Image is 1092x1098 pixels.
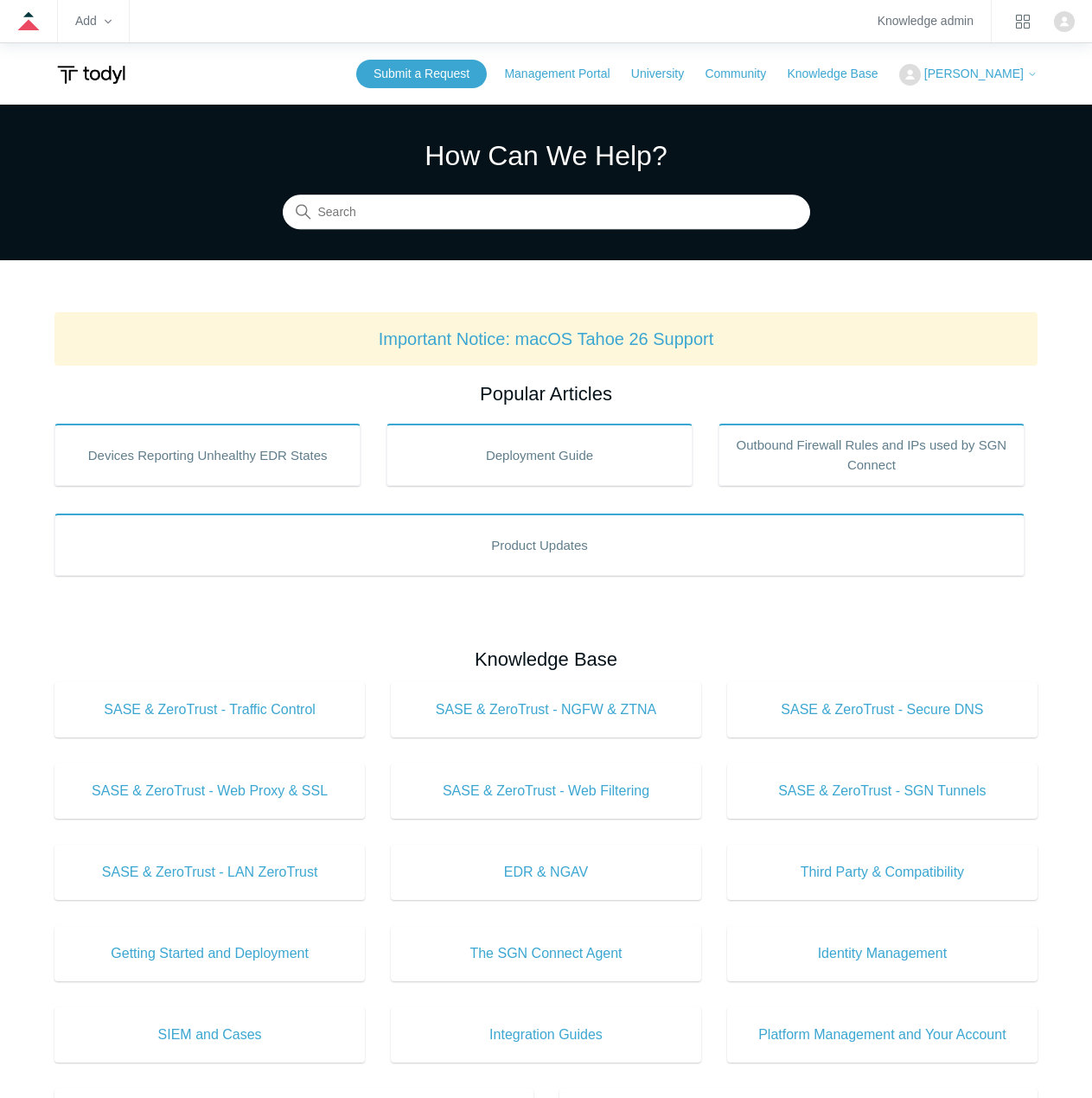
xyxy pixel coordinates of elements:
[417,781,675,801] span: SASE & ZeroTrust - Web Filtering
[80,943,339,964] span: Getting Started and Deployment
[727,763,1038,819] a: SASE & ZeroTrust - SGN Tunnels
[924,67,1024,80] span: [PERSON_NAME]
[391,845,701,900] a: EDR & NGAV
[54,424,361,486] a: Devices Reporting Unhealthy EDR States
[727,926,1038,981] a: Identity Management
[727,682,1038,737] a: SASE & ZeroTrust - Secure DNS
[356,60,487,88] a: Submit a Request
[80,1025,339,1045] span: SIEM and Cases
[504,65,627,83] a: Management Portal
[417,862,675,883] span: EDR & NGAV
[753,781,1012,801] span: SASE & ZeroTrust - SGN Tunnels
[878,16,974,26] a: Knowledge admin
[631,65,701,83] a: University
[727,1007,1038,1063] a: Platform Management and Your Account
[54,682,365,737] a: SASE & ZeroTrust - Traffic Control
[391,1007,701,1063] a: Integration Guides
[417,943,675,964] span: The SGN Connect Agent
[391,926,701,981] a: The SGN Connect Agent
[417,1025,675,1045] span: Integration Guides
[417,699,675,720] span: SASE & ZeroTrust - NGFW & ZTNA
[391,682,701,737] a: SASE & ZeroTrust - NGFW & ZTNA
[753,862,1012,883] span: Third Party & Compatibility
[54,59,128,91] img: Todyl Support Center Help Center home page
[705,65,783,83] a: Community
[753,943,1012,964] span: Identity Management
[379,329,714,348] a: Important Notice: macOS Tahoe 26 Support
[80,781,339,801] span: SASE & ZeroTrust - Web Proxy & SSL
[80,699,339,720] span: SASE & ZeroTrust - Traffic Control
[283,135,810,176] h1: How Can We Help?
[283,195,810,230] input: Search
[386,424,693,486] a: Deployment Guide
[1054,11,1075,32] zd-hc-trigger: Click your profile icon to open the profile menu
[54,926,365,981] a: Getting Started and Deployment
[787,65,895,83] a: Knowledge Base
[899,64,1038,86] button: [PERSON_NAME]
[718,424,1025,486] a: Outbound Firewall Rules and IPs used by SGN Connect
[727,845,1038,900] a: Third Party & Compatibility
[54,380,1038,408] h2: Popular Articles
[391,763,701,819] a: SASE & ZeroTrust - Web Filtering
[54,514,1025,576] a: Product Updates
[80,862,339,883] span: SASE & ZeroTrust - LAN ZeroTrust
[1054,11,1075,32] img: user avatar
[54,763,365,819] a: SASE & ZeroTrust - Web Proxy & SSL
[54,1007,365,1063] a: SIEM and Cases
[54,645,1038,673] h2: Knowledge Base
[54,845,365,900] a: SASE & ZeroTrust - LAN ZeroTrust
[753,1025,1012,1045] span: Platform Management and Your Account
[753,699,1012,720] span: SASE & ZeroTrust - Secure DNS
[75,16,112,26] zd-hc-trigger: Add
